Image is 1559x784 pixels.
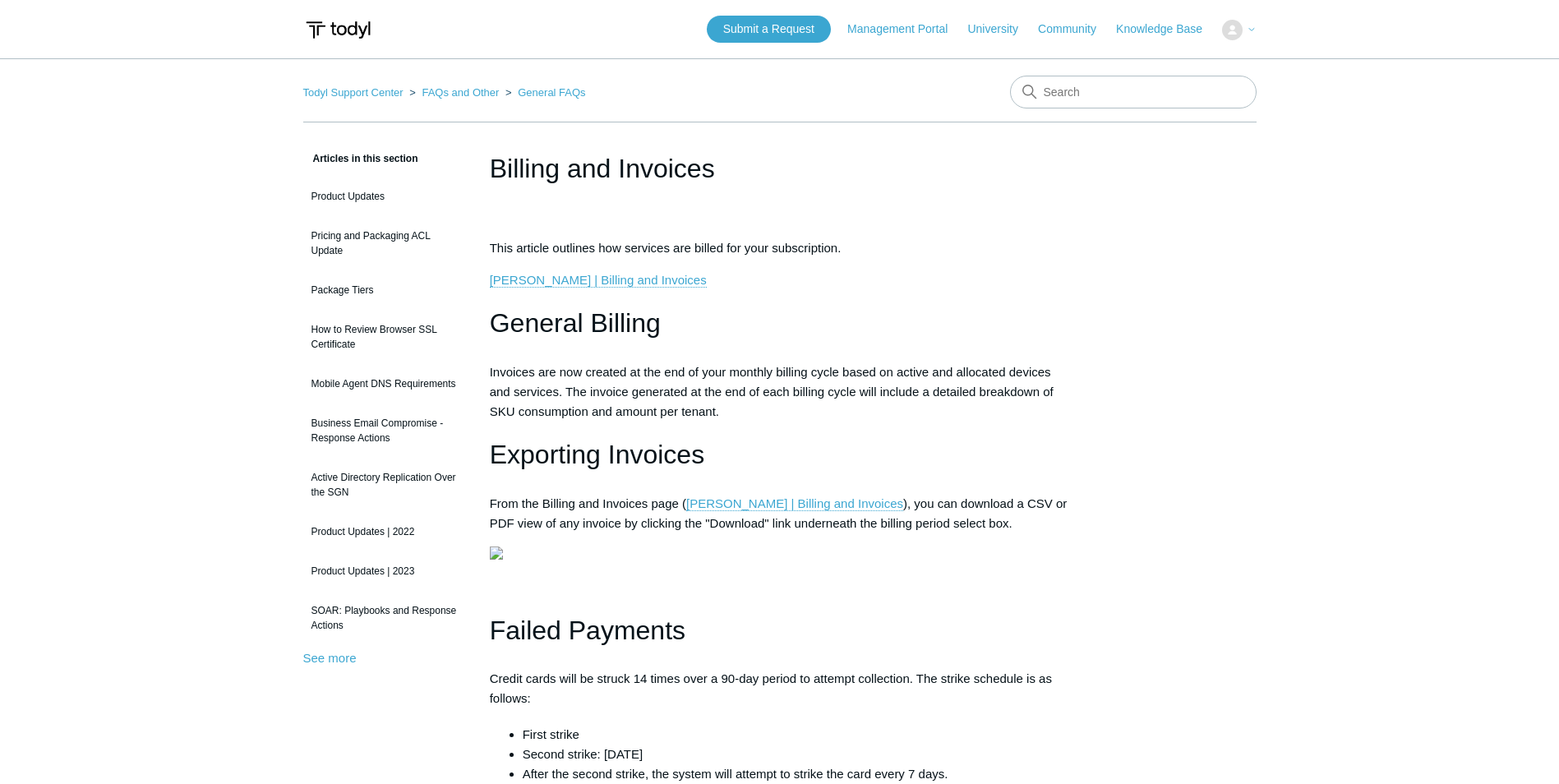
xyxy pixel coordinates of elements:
[490,434,1070,476] h1: Exporting Invoices
[490,302,1070,344] h1: General Billing
[490,238,1070,258] p: This article outlines how services are billed for your subscription.
[490,546,503,560] img: 27287766398227
[422,86,499,99] a: FAQs and Other
[1010,76,1257,108] input: Search
[686,496,903,511] a: [PERSON_NAME] | Billing and Invoices
[490,149,1070,188] h1: Billing and Invoices
[303,556,465,587] a: Product Updates | 2023
[303,314,465,360] a: How to Review Browser SSL Certificate
[490,362,1070,422] p: Invoices are now created at the end of your monthly billing cycle based on active and allocated d...
[303,220,465,266] a: Pricing and Packaging ACL Update
[303,15,373,45] img: Todyl Support Center Help Center home page
[490,610,1070,652] h1: Failed Payments
[406,86,502,99] li: FAQs and Other
[303,153,418,164] span: Articles in this section
[523,764,1070,784] li: After the second strike, the system will attempt to strike the card every 7 days.
[490,273,707,288] a: [PERSON_NAME] | Billing and Invoices
[303,408,465,454] a: Business Email Compromise - Response Actions
[303,181,465,212] a: Product Updates
[523,725,1070,745] li: First strike
[502,86,586,99] li: General FAQs
[847,21,964,38] a: Management Portal
[303,651,357,665] a: See more
[303,86,404,99] a: Todyl Support Center
[1116,21,1219,38] a: Knowledge Base
[303,462,465,508] a: Active Directory Replication Over the SGN
[523,745,1070,764] li: Second strike: [DATE]
[303,595,465,641] a: SOAR: Playbooks and Response Actions
[490,669,1070,708] p: Credit cards will be struck 14 times over a 90-day period to attempt collection. The strike sched...
[303,274,465,306] a: Package Tiers
[967,21,1034,38] a: University
[518,86,585,99] a: General FAQs
[1038,21,1113,38] a: Community
[303,516,465,547] a: Product Updates | 2022
[303,368,465,399] a: Mobile Agent DNS Requirements
[490,494,1070,533] p: From the Billing and Invoices page ( ), you can download a CSV or PDF view of any invoice by clic...
[303,86,407,99] li: Todyl Support Center
[707,16,831,43] a: Submit a Request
